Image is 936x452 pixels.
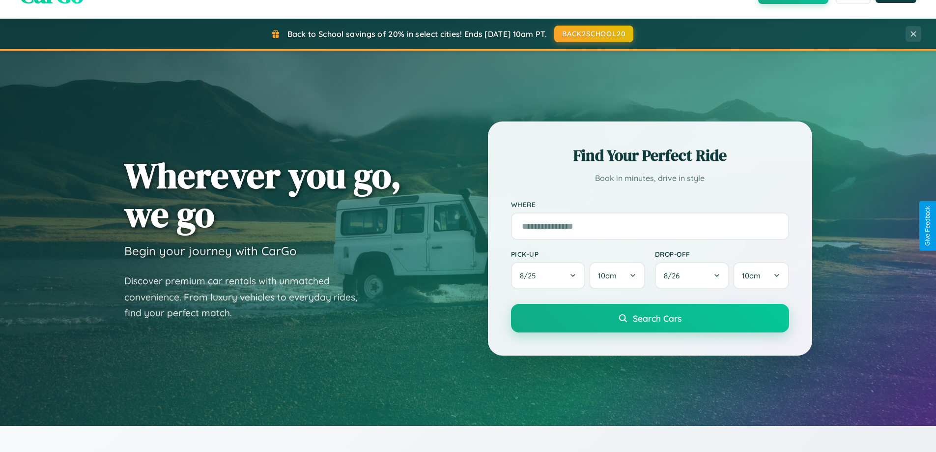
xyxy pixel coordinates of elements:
span: 10am [598,271,617,280]
p: Book in minutes, drive in style [511,171,789,185]
button: Search Cars [511,304,789,332]
h1: Wherever you go, we go [124,156,401,234]
button: 8/25 [511,262,586,289]
label: Where [511,200,789,209]
h2: Find Your Perfect Ride [511,145,789,166]
p: Discover premium car rentals with unmatched convenience. From luxury vehicles to everyday rides, ... [124,273,370,321]
span: 8 / 25 [520,271,540,280]
span: Search Cars [633,313,681,324]
div: Give Feedback [924,206,931,246]
span: 10am [742,271,761,280]
label: Drop-off [655,250,789,258]
button: 10am [733,262,789,289]
button: 10am [589,262,645,289]
h3: Begin your journey with CarGo [124,243,297,258]
button: BACK2SCHOOL20 [554,26,633,42]
span: Back to School savings of 20% in select cities! Ends [DATE] 10am PT. [287,29,547,39]
button: 8/26 [655,262,730,289]
label: Pick-up [511,250,645,258]
span: 8 / 26 [664,271,684,280]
